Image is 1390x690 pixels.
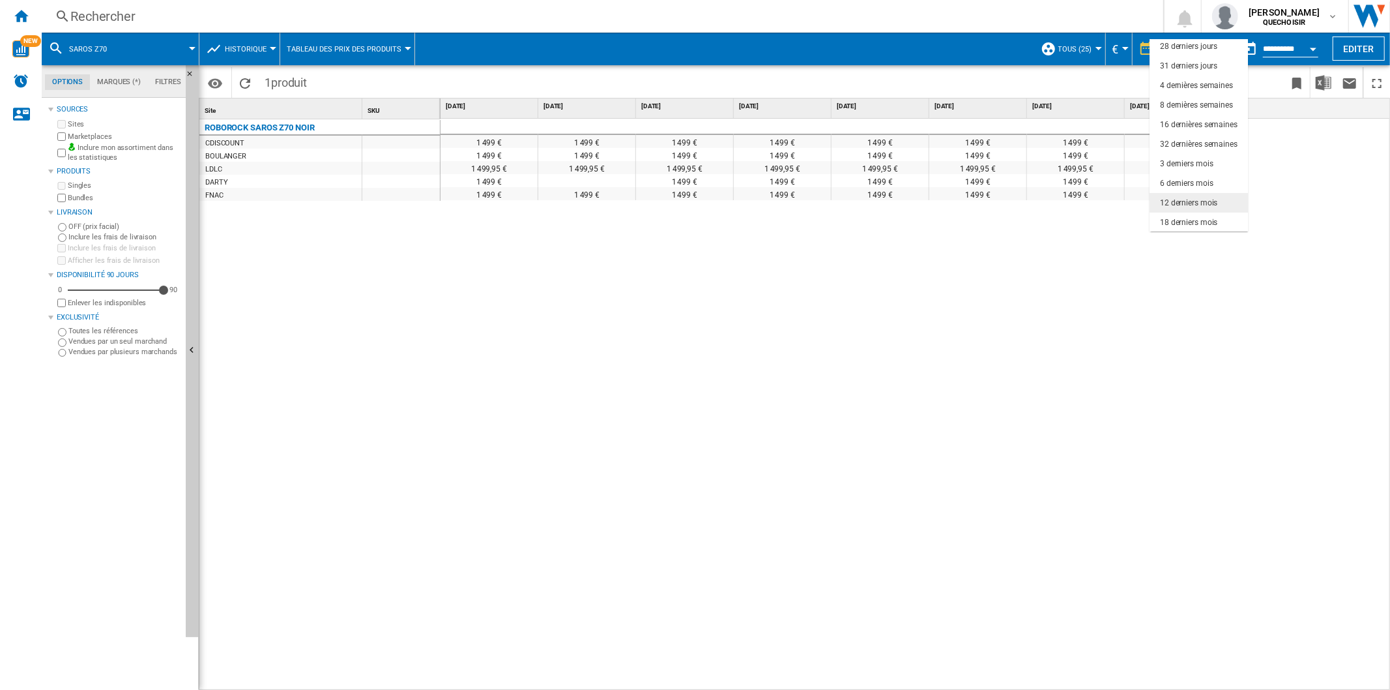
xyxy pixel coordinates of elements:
[1160,198,1217,209] div: 12 derniers mois
[1160,158,1213,170] div: 3 derniers mois
[1160,100,1233,111] div: 8 dernières semaines
[1160,119,1238,130] div: 16 dernières semaines
[1160,178,1213,189] div: 6 derniers mois
[1160,61,1217,72] div: 31 derniers jours
[1160,217,1217,228] div: 18 derniers mois
[1160,80,1233,91] div: 4 dernières semaines
[1160,41,1217,52] div: 28 derniers jours
[1160,139,1238,150] div: 32 dernières semaines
